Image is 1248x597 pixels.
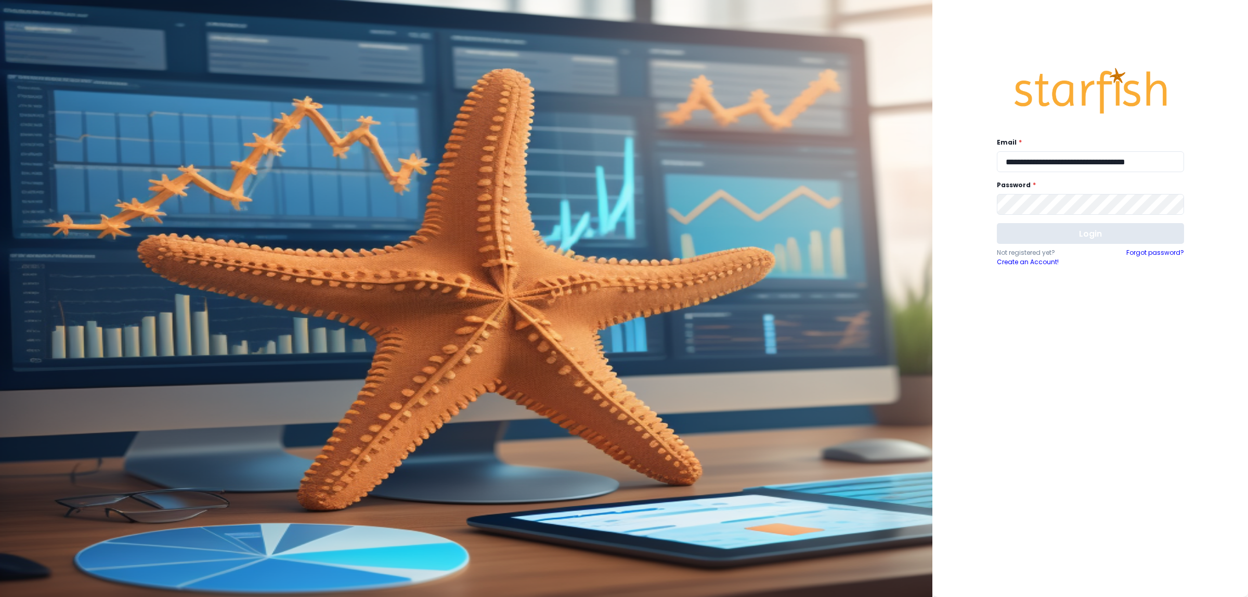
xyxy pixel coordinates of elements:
p: Not registered yet? [997,248,1090,257]
img: Logo.42cb71d561138c82c4ab.png [1012,58,1168,124]
a: Forgot password? [1126,248,1184,267]
button: Login [997,223,1184,244]
label: Password [997,180,1178,190]
label: Email [997,138,1178,147]
a: Create an Account! [997,257,1090,267]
